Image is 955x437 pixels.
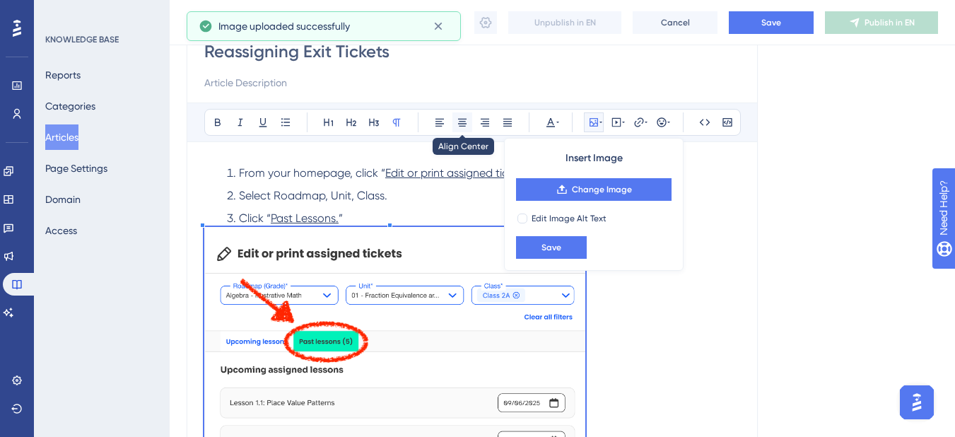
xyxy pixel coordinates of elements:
button: Save [729,11,814,34]
span: Insert Image [566,150,623,167]
button: Page Settings [45,156,107,181]
button: Categories [45,93,95,119]
button: Access [45,218,77,243]
span: Past Lessons. [271,211,339,225]
span: Edit Image Alt Text [532,213,607,224]
iframe: UserGuiding AI Assistant Launcher [896,381,938,424]
button: Change Image [516,178,672,201]
span: Save [541,242,561,253]
button: Save [516,236,587,259]
span: Edit or print assigned tickets. [385,166,532,180]
span: Change Image [572,184,632,195]
input: Article Description [204,74,740,91]
span: Need Help? [33,4,88,21]
button: Cancel [633,11,717,34]
span: Cancel [661,17,690,28]
button: Domain [45,187,81,212]
span: Save [761,17,781,28]
span: ” [339,211,343,225]
span: Select Roadmap, Unit, Class. [239,189,387,202]
span: Image uploaded successfully [218,18,350,35]
button: Reports [45,62,81,88]
button: Unpublish in EN [508,11,621,34]
button: Publish in EN [825,11,938,34]
button: Articles [45,124,78,150]
div: KNOWLEDGE BASE [45,34,119,45]
span: Publish in EN [865,17,915,28]
span: From your homepage, click “ [239,166,385,180]
input: Article Title [204,40,740,63]
span: Unpublish in EN [534,17,596,28]
span: Click “ [239,211,271,225]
